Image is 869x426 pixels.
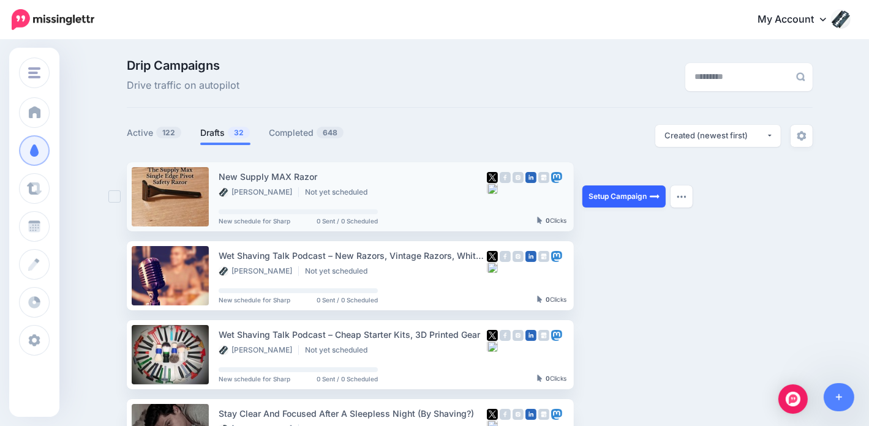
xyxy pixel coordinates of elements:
img: twitter-square.png [487,251,498,262]
img: google_business-grey-square.png [538,172,549,183]
a: Completed648 [269,125,344,140]
img: dots.png [677,195,687,198]
img: pointer-grey-darker.png [537,296,543,303]
span: New schedule for Sharp [219,218,290,224]
div: Wet Shaving Talk Podcast – New Razors, Vintage Razors, White Lotus, Tarrifs! [219,248,487,263]
b: 0 [546,375,550,382]
img: facebook-grey-square.png [500,409,511,420]
img: mastodon-square.png [551,172,562,183]
li: [PERSON_NAME] [219,187,299,197]
img: twitter-square.png [487,409,498,420]
div: Stay Clear And Focused After A Sleepless Night (By Shaving?) [219,406,487,420]
img: google_business-grey-square.png [538,330,549,341]
img: twitter-square.png [487,330,498,341]
span: New schedule for Sharp [219,376,290,382]
div: Clicks [537,217,566,225]
img: google_business-grey-square.png [538,251,549,262]
a: Setup Campaign [582,185,666,207]
li: [PERSON_NAME] [219,266,299,276]
span: 32 [228,127,250,138]
img: pointer-grey-darker.png [537,375,543,382]
img: Missinglettr [12,9,94,30]
div: Wet Shaving Talk Podcast – Cheap Starter Kits, 3D Printed Gear [219,327,487,342]
li: Not yet scheduled [305,187,374,197]
img: mastodon-square.png [551,330,562,341]
span: 648 [317,127,344,138]
img: instagram-grey-square.png [513,172,524,183]
span: 0 Sent / 0 Scheduled [317,218,378,224]
div: New Supply MAX Razor [219,170,487,184]
span: 122 [156,127,181,138]
img: linkedin-square.png [525,409,536,420]
img: linkedin-square.png [525,172,536,183]
li: [PERSON_NAME] [219,345,299,355]
div: Open Intercom Messenger [778,384,808,414]
img: menu.png [28,67,40,78]
span: 0 Sent / 0 Scheduled [317,376,378,382]
img: linkedin-square.png [525,251,536,262]
span: Drive traffic on autopilot [127,78,239,94]
a: Drafts32 [200,125,250,140]
img: linkedin-square.png [525,330,536,341]
img: mastodon-square.png [551,409,562,420]
img: pointer-grey-darker.png [537,217,543,224]
img: instagram-grey-square.png [513,409,524,420]
img: facebook-grey-square.png [500,330,511,341]
img: bluesky-grey-square.png [487,262,498,273]
img: search-grey-6.png [796,72,805,81]
img: bluesky-grey-square.png [487,341,498,352]
li: Not yet scheduled [305,266,374,276]
img: twitter-square.png [487,172,498,183]
img: facebook-grey-square.png [500,251,511,262]
li: Not yet scheduled [305,345,374,355]
div: Created (newest first) [664,130,766,141]
div: Clicks [537,375,566,383]
a: Active122 [127,125,182,140]
span: Drip Campaigns [127,59,239,72]
img: bluesky-grey-square.png [487,183,498,194]
img: mastodon-square.png [551,251,562,262]
img: instagram-grey-square.png [513,330,524,341]
b: 0 [546,217,550,224]
div: Clicks [537,296,566,304]
span: New schedule for Sharp [219,297,290,303]
img: instagram-grey-square.png [513,251,524,262]
b: 0 [546,296,550,303]
img: google_business-grey-square.png [538,409,549,420]
img: arrow-long-right-white.png [650,192,660,201]
img: settings-grey.png [797,131,807,141]
img: facebook-grey-square.png [500,172,511,183]
span: 0 Sent / 0 Scheduled [317,297,378,303]
a: My Account [745,5,851,35]
button: Created (newest first) [655,125,781,147]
